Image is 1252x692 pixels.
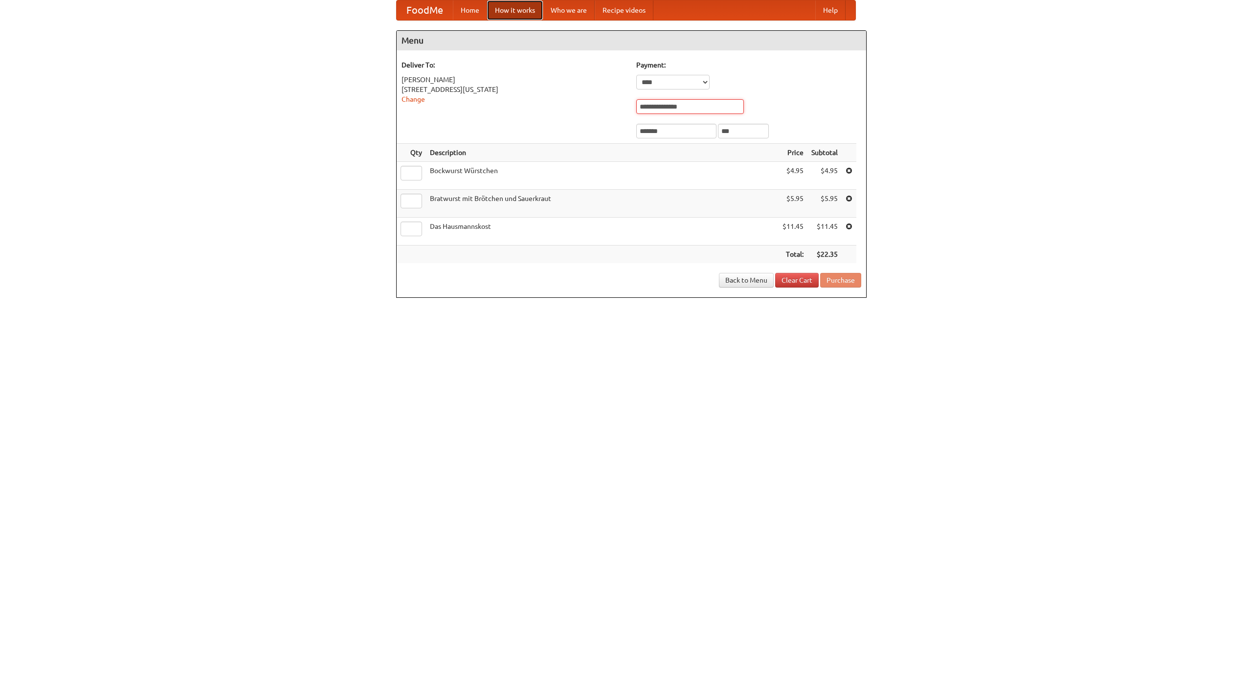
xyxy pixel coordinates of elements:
[779,218,807,246] td: $11.45
[426,162,779,190] td: Bockwurst Würstchen
[397,0,453,20] a: FoodMe
[820,273,861,288] button: Purchase
[719,273,774,288] a: Back to Menu
[426,190,779,218] td: Bratwurst mit Brötchen und Sauerkraut
[779,144,807,162] th: Price
[487,0,543,20] a: How it works
[636,60,861,70] h5: Payment:
[397,144,426,162] th: Qty
[402,85,626,94] div: [STREET_ADDRESS][US_STATE]
[807,190,842,218] td: $5.95
[815,0,846,20] a: Help
[595,0,653,20] a: Recipe videos
[543,0,595,20] a: Who we are
[426,218,779,246] td: Das Hausmannskost
[453,0,487,20] a: Home
[779,162,807,190] td: $4.95
[779,190,807,218] td: $5.95
[402,60,626,70] h5: Deliver To:
[426,144,779,162] th: Description
[402,75,626,85] div: [PERSON_NAME]
[779,246,807,264] th: Total:
[397,31,866,50] h4: Menu
[807,162,842,190] td: $4.95
[807,144,842,162] th: Subtotal
[402,95,425,103] a: Change
[775,273,819,288] a: Clear Cart
[807,246,842,264] th: $22.35
[807,218,842,246] td: $11.45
